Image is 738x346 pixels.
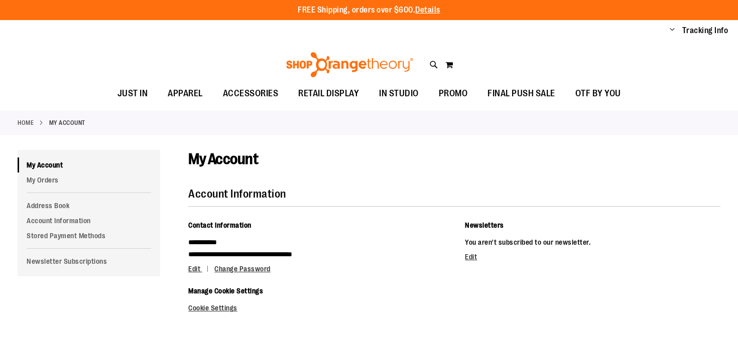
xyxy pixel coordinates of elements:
span: Contact Information [188,221,252,229]
strong: Account Information [188,188,286,200]
a: PROMO [429,82,478,105]
a: Address Book [18,198,160,213]
span: Edit [188,265,200,273]
a: Details [415,6,440,15]
a: OTF BY YOU [565,82,631,105]
a: JUST IN [107,82,158,105]
a: Cookie Settings [188,304,237,312]
a: Account Information [18,213,160,228]
a: Home [18,118,34,127]
a: Change Password [214,265,271,273]
button: Account menu [670,26,675,36]
p: You aren't subscribed to our newsletter. [465,236,720,248]
a: APPAREL [158,82,213,105]
span: IN STUDIO [379,82,419,105]
a: RETAIL DISPLAY [288,82,369,105]
span: PROMO [439,82,468,105]
a: IN STUDIO [369,82,429,105]
img: Shop Orangetheory [285,52,415,77]
a: ACCESSORIES [213,82,289,105]
span: JUST IN [117,82,148,105]
span: FINAL PUSH SALE [487,82,555,105]
span: RETAIL DISPLAY [298,82,359,105]
p: FREE Shipping, orders over $600. [298,5,440,16]
a: Tracking Info [682,25,728,36]
a: My Orders [18,172,160,188]
a: Newsletter Subscriptions [18,254,160,269]
span: Newsletters [465,221,504,229]
span: OTF BY YOU [575,82,621,105]
a: FINAL PUSH SALE [477,82,565,105]
strong: My Account [49,118,85,127]
span: ACCESSORIES [223,82,279,105]
a: Stored Payment Methods [18,228,160,243]
span: My Account [188,150,258,167]
span: APPAREL [168,82,203,105]
a: My Account [18,157,160,172]
a: Edit [188,265,213,273]
span: Manage Cookie Settings [188,287,263,295]
a: Edit [465,253,477,261]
